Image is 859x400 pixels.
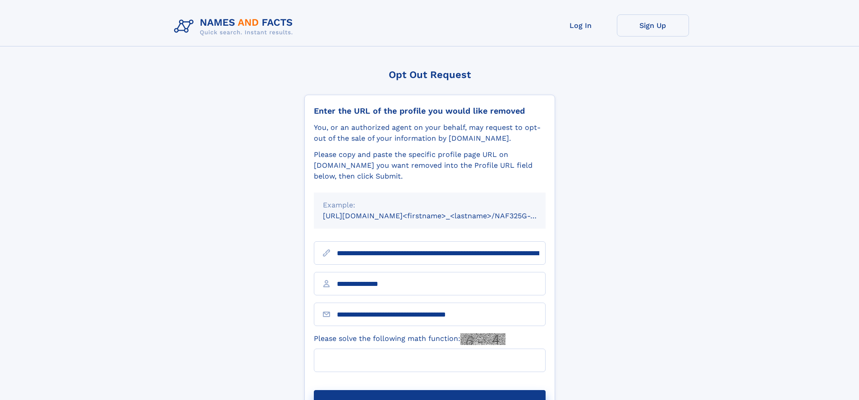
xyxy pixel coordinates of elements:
[323,200,537,211] div: Example:
[314,106,546,116] div: Enter the URL of the profile you would like removed
[323,211,563,220] small: [URL][DOMAIN_NAME]<firstname>_<lastname>/NAF325G-xxxxxxxx
[304,69,555,80] div: Opt Out Request
[314,333,505,345] label: Please solve the following math function:
[170,14,300,39] img: Logo Names and Facts
[545,14,617,37] a: Log In
[617,14,689,37] a: Sign Up
[314,122,546,144] div: You, or an authorized agent on your behalf, may request to opt-out of the sale of your informatio...
[314,149,546,182] div: Please copy and paste the specific profile page URL on [DOMAIN_NAME] you want removed into the Pr...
